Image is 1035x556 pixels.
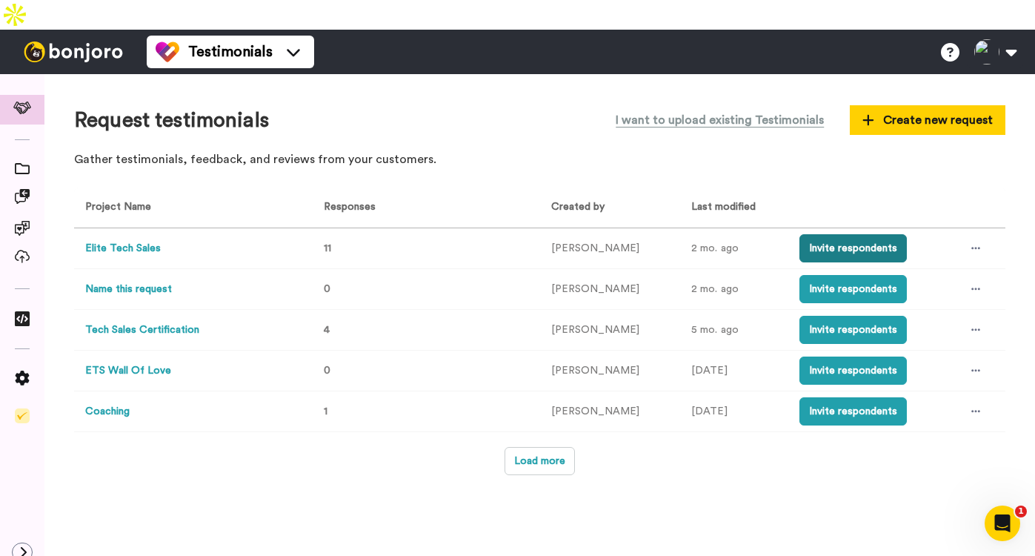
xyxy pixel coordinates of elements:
[540,391,681,432] td: [PERSON_NAME]
[15,408,30,423] img: Checklist.svg
[324,406,327,417] span: 1
[680,228,788,269] td: 2 mo. ago
[540,228,681,269] td: [PERSON_NAME]
[985,506,1020,541] iframe: Intercom live chat
[18,42,129,62] img: bj-logo-header-white.svg
[85,282,172,297] button: Name this request
[680,269,788,310] td: 2 mo. ago
[74,109,269,132] h1: Request testimonials
[85,363,171,379] button: ETS Wall Of Love
[324,243,331,254] span: 11
[85,322,199,338] button: Tech Sales Certification
[850,105,1005,135] button: Create new request
[605,104,835,136] button: I want to upload existing Testimonials
[799,316,907,344] button: Invite respondents
[540,269,681,310] td: [PERSON_NAME]
[156,40,179,64] img: tm-color.svg
[680,351,788,391] td: [DATE]
[85,404,130,420] button: Coaching
[680,391,788,432] td: [DATE]
[324,284,330,294] span: 0
[680,188,788,228] th: Last modified
[616,111,824,129] span: I want to upload existing Testimonials
[540,351,681,391] td: [PERSON_NAME]
[799,234,907,262] button: Invite respondents
[85,241,161,257] button: Elite Tech Sales
[799,275,907,303] button: Invite respondents
[188,42,273,62] span: Testimonials
[324,365,330,376] span: 0
[1015,506,1027,517] span: 1
[862,111,993,129] span: Create new request
[540,188,681,228] th: Created by
[799,357,907,385] button: Invite respondents
[540,310,681,351] td: [PERSON_NAME]
[318,202,376,212] span: Responses
[324,325,330,335] span: 4
[799,397,907,426] button: Invite respondents
[505,447,575,475] button: Load more
[74,151,1005,168] p: Gather testimonials, feedback, and reviews from your customers.
[680,310,788,351] td: 5 mo. ago
[74,188,307,228] th: Project Name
